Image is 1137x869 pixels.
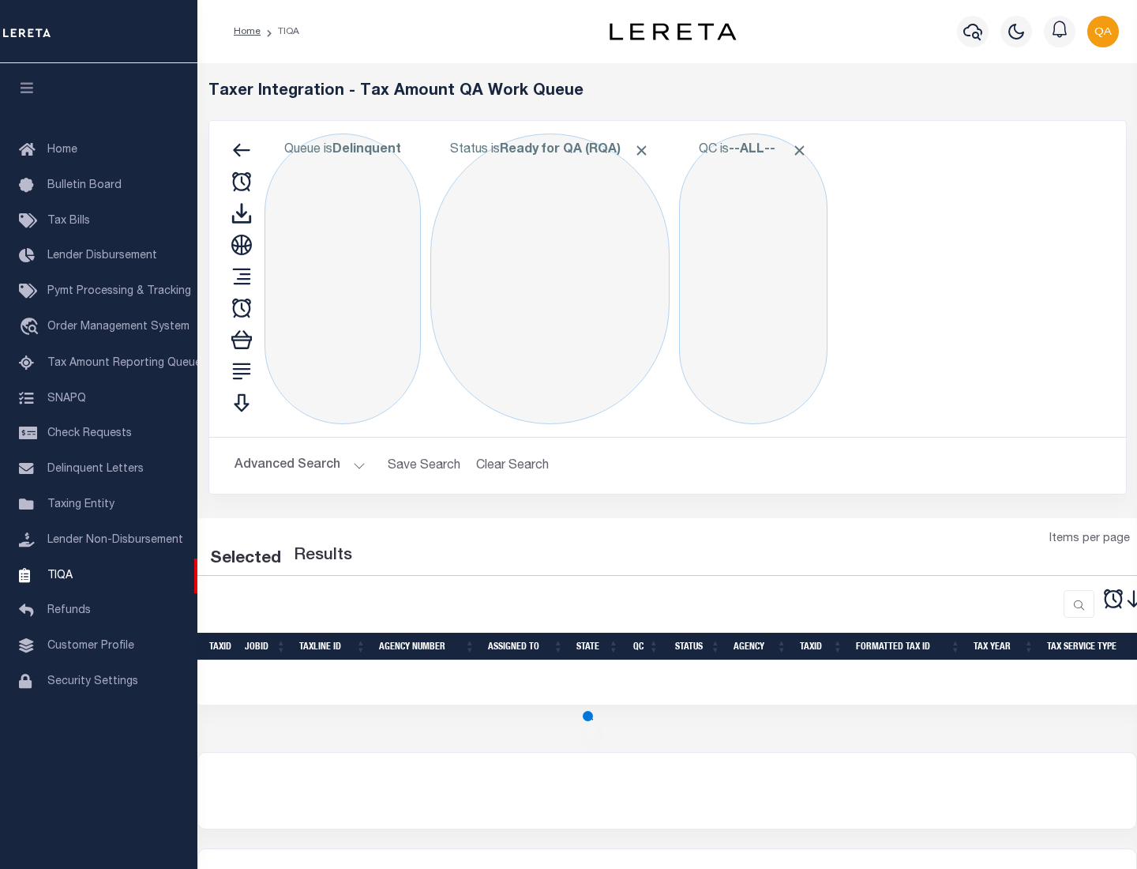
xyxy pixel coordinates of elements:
span: Customer Profile [47,641,134,652]
th: Status [666,633,727,660]
a: Home [234,27,261,36]
span: Delinquent Letters [47,464,144,475]
th: State [570,633,625,660]
span: Tax Amount Reporting Queue [47,358,201,369]
th: QC [625,633,666,660]
th: Agency Number [373,633,482,660]
span: Taxing Entity [47,499,114,510]
div: Click to Edit [265,134,421,424]
span: Order Management System [47,322,189,333]
li: TIQA [261,24,299,39]
th: Tax Year [967,633,1041,660]
th: TaxID [794,633,850,660]
img: svg+xml;base64,PHN2ZyB4bWxucz0iaHR0cDovL3d3dy53My5vcmcvMjAwMC9zdmciIHBvaW50ZXItZXZlbnRzPSJub25lIi... [1087,16,1119,47]
span: Lender Disbursement [47,250,157,261]
th: JobID [238,633,293,660]
span: Items per page [1049,531,1130,548]
span: Security Settings [47,676,138,687]
span: Check Requests [47,428,132,439]
span: Home [47,145,77,156]
span: Lender Non-Disbursement [47,535,183,546]
button: Save Search [378,450,470,481]
th: Agency [727,633,794,660]
button: Advanced Search [235,450,366,481]
th: Assigned To [482,633,570,660]
th: Formatted Tax ID [850,633,967,660]
b: Ready for QA (RQA) [500,144,650,156]
span: Tax Bills [47,216,90,227]
th: TaxID [203,633,238,660]
div: Click to Edit [679,134,827,424]
div: Selected [210,547,281,572]
h5: Taxer Integration - Tax Amount QA Work Queue [208,82,1127,101]
span: Bulletin Board [47,180,122,191]
label: Results [294,544,352,569]
b: --ALL-- [729,144,775,156]
div: Click to Edit [430,134,670,424]
span: TIQA [47,570,73,581]
button: Clear Search [470,450,556,481]
span: Pymt Processing & Tracking [47,286,191,297]
span: Click to Remove [633,142,650,159]
span: Click to Remove [791,142,808,159]
span: Refunds [47,605,91,616]
span: SNAPQ [47,393,86,404]
i: travel_explore [19,318,44,338]
img: logo-dark.svg [610,23,736,40]
b: Delinquent [332,144,401,156]
th: TaxLine ID [293,633,373,660]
